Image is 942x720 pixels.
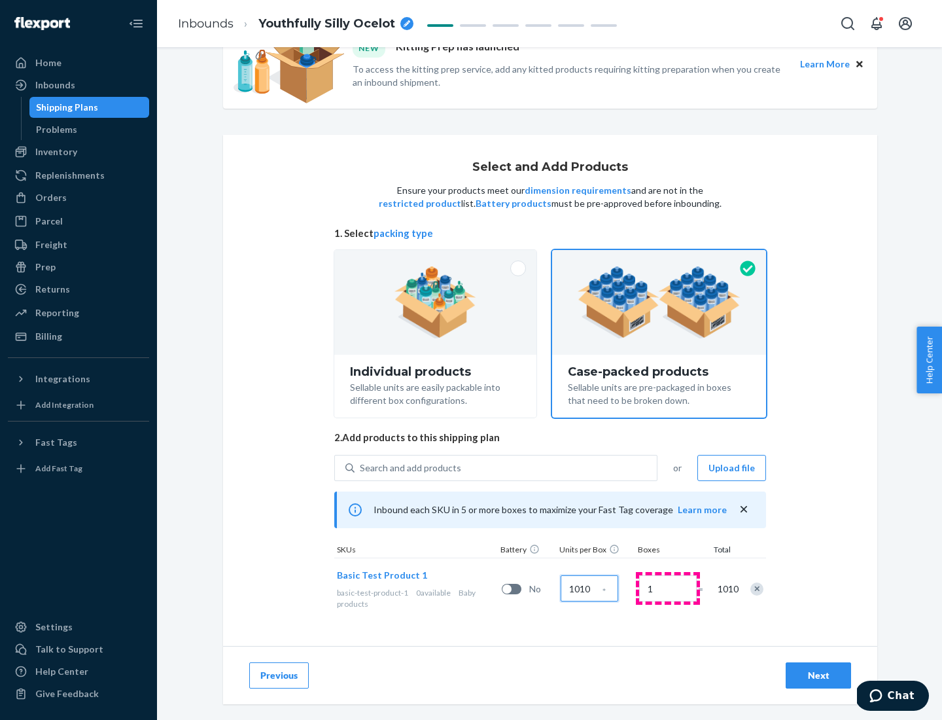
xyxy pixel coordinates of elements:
div: Orders [35,191,67,204]
a: Inventory [8,141,149,162]
span: basic-test-product-1 [337,588,408,598]
a: Prep [8,257,149,278]
p: Ensure your products meet our and are not in the list. must be pre-approved before inbounding. [377,184,723,210]
a: Returns [8,279,149,300]
div: Replenishments [35,169,105,182]
div: Freight [35,238,67,251]
div: Sellable units are pre-packaged in boxes that need to be broken down. [568,378,750,407]
span: Youthfully Silly Ocelot [258,16,395,33]
div: Parcel [35,215,63,228]
button: Talk to Support [8,639,149,660]
div: Shipping Plans [36,101,98,114]
div: Add Fast Tag [35,463,82,474]
a: Help Center [8,661,149,682]
div: Units per Box [557,544,635,558]
div: Sellable units are easily packable into different box configurations. [350,378,521,407]
span: 1010 [718,583,731,596]
img: individual-pack.facf35554cb0f1810c75b2bd6df2d64e.png [394,266,476,338]
div: Inbound each SKU in 5 or more boxes to maximize your Fast Tag coverage [334,492,766,528]
div: Boxes [635,544,701,558]
button: Learn More [800,57,850,71]
a: Inbounds [8,75,149,96]
div: Inventory [35,145,77,158]
p: Kitting Prep has launched [396,39,519,57]
iframe: Opens a widget where you can chat to one of our agents [857,681,929,713]
button: Previous [249,662,309,689]
span: = [698,583,711,596]
a: Shipping Plans [29,97,150,118]
div: SKUs [334,544,498,558]
span: No [529,583,555,596]
button: Upload file [697,455,766,481]
span: 2. Add products to this shipping plan [334,431,766,444]
button: Basic Test Product 1 [337,569,427,582]
div: Returns [35,283,70,296]
div: Search and add products [360,461,461,475]
button: dimension requirements [525,184,631,197]
button: close [737,503,750,516]
a: Orders [8,187,149,208]
button: Give Feedback [8,683,149,704]
input: Number of boxes [639,575,697,602]
button: Next [786,662,851,689]
div: Settings [35,621,73,634]
input: Case Quantity [561,575,618,602]
a: Inbounds [178,16,234,31]
button: Close Navigation [123,10,149,37]
div: Inbounds [35,79,75,92]
button: Integrations [8,369,149,389]
div: Problems [36,123,77,136]
a: Reporting [8,302,149,323]
ol: breadcrumbs [167,5,424,43]
span: 1. Select [334,226,766,240]
button: packing type [374,226,433,240]
div: Next [797,669,840,682]
p: To access the kitting prep service, add any kitted products requiring kitting preparation when yo... [353,63,788,89]
div: Battery [498,544,557,558]
div: Help Center [35,665,88,678]
button: Open account menu [892,10,918,37]
img: Flexport logo [14,17,70,30]
div: Reporting [35,306,79,319]
div: NEW [353,39,385,57]
h1: Select and Add Products [472,161,628,174]
div: Billing [35,330,62,343]
div: Give Feedback [35,687,99,700]
button: restricted product [379,197,461,210]
div: Home [35,56,61,69]
button: Open notifications [863,10,890,37]
a: Add Integration [8,395,149,416]
div: Baby products [337,587,497,609]
div: Integrations [35,372,90,386]
button: Learn more [678,503,727,516]
a: Replenishments [8,165,149,186]
span: 0 available [416,588,451,598]
div: Individual products [350,365,521,378]
button: Open Search Box [835,10,861,37]
a: Parcel [8,211,149,232]
a: Billing [8,326,149,347]
div: Case-packed products [568,365,750,378]
button: Help Center [916,327,942,393]
span: or [673,461,682,475]
a: Settings [8,617,149,638]
div: Talk to Support [35,643,103,656]
div: Remove Item [750,583,763,596]
div: Add Integration [35,399,94,410]
a: Freight [8,234,149,255]
button: Fast Tags [8,432,149,453]
a: Add Fast Tag [8,458,149,479]
div: Prep [35,261,56,274]
img: case-pack.59cecea509d18c883b923b81aeac6d0b.png [578,266,741,338]
div: Fast Tags [35,436,77,449]
div: Total [701,544,733,558]
button: Close [852,57,867,71]
button: Battery products [476,197,551,210]
a: Home [8,52,149,73]
span: Basic Test Product 1 [337,569,427,581]
a: Problems [29,119,150,140]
